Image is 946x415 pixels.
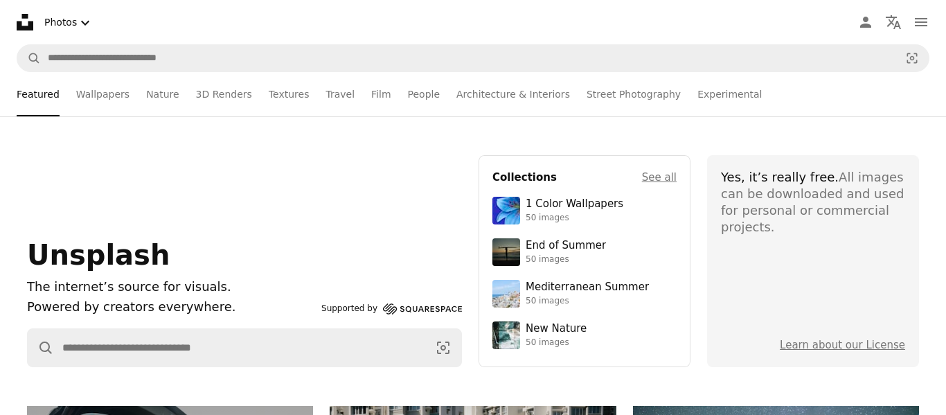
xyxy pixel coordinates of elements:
[456,72,570,116] a: Architecture & Interiors
[526,254,606,265] div: 50 images
[27,297,316,317] p: Powered by creators everywhere.
[721,170,839,184] span: Yes, it’s really free.
[880,8,907,36] button: Language
[780,339,905,351] a: Learn about our License
[27,239,170,271] span: Unsplash
[721,169,905,236] div: All images can be downloaded and used for personal or commercial projects.
[492,238,677,266] a: End of Summer50 images
[526,296,649,307] div: 50 images
[907,8,935,36] button: Menu
[852,8,880,36] a: Log in / Sign up
[492,280,677,308] a: Mediterranean Summer50 images
[492,238,520,266] img: premium_photo-1754398386796-ea3dec2a6302
[371,72,391,116] a: Film
[697,72,762,116] a: Experimental
[27,277,316,297] h1: The internet’s source for visuals.
[39,8,99,37] button: Select asset type
[325,72,355,116] a: Travel
[492,197,520,224] img: premium_photo-1688045582333-c8b6961773e0
[492,280,520,308] img: premium_photo-1688410049290-d7394cc7d5df
[526,337,587,348] div: 50 images
[492,321,520,349] img: premium_photo-1755037089989-422ee333aef9
[76,72,130,116] a: Wallpapers
[526,322,587,336] div: New Nature
[425,329,461,367] button: Visual search
[492,169,557,186] h4: Collections
[895,45,929,71] button: Visual search
[17,14,33,30] a: Home — Unsplash
[321,301,462,317] a: Supported by
[17,45,41,71] button: Search Unsplash
[526,213,623,224] div: 50 images
[526,239,606,253] div: End of Summer
[492,321,677,349] a: New Nature50 images
[27,328,462,367] form: Find visuals sitewide
[146,72,179,116] a: Nature
[196,72,252,116] a: 3D Renders
[28,329,54,367] button: Search Unsplash
[526,197,623,211] div: 1 Color Wallpapers
[587,72,681,116] a: Street Photography
[269,72,310,116] a: Textures
[642,169,677,186] a: See all
[17,44,929,72] form: Find visuals sitewide
[526,281,649,294] div: Mediterranean Summer
[492,197,677,224] a: 1 Color Wallpapers50 images
[408,72,440,116] a: People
